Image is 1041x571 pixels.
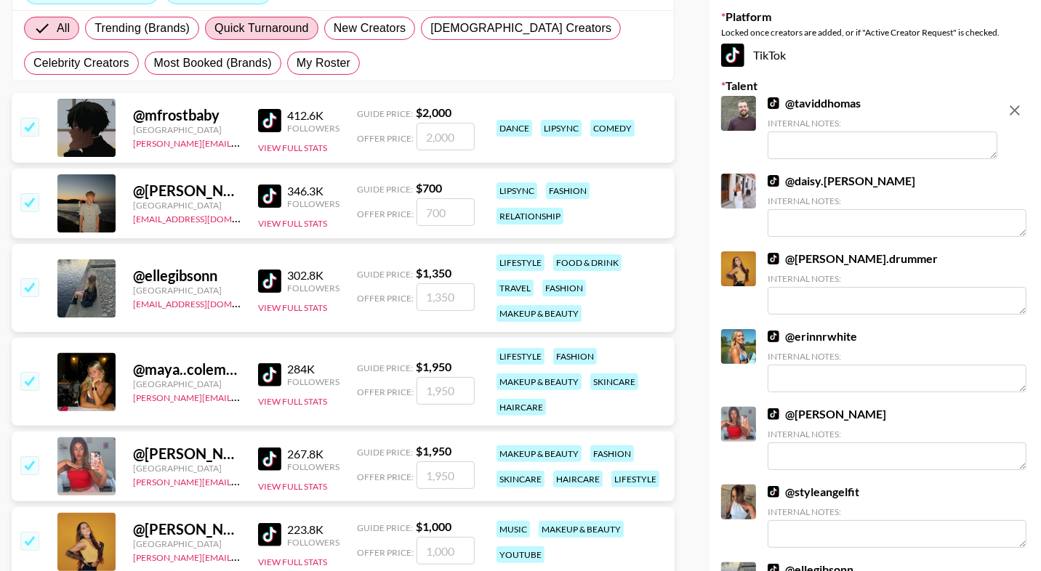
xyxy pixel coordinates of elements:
[357,471,414,482] span: Offer Price:
[133,360,241,378] div: @ maya..colemann
[258,448,281,471] img: TikTok
[497,208,563,224] div: relationship
[357,108,413,119] span: Guide Price:
[297,54,350,72] span: My Roster
[287,268,339,283] div: 302.8K
[768,407,886,421] a: @[PERSON_NAME]
[357,386,414,397] span: Offer Price:
[497,546,544,563] div: youtube
[133,520,241,538] div: @ [PERSON_NAME].drummer
[357,133,414,144] span: Offer Price:
[768,253,779,264] img: TikTok
[214,20,309,37] span: Quick Turnaround
[539,521,624,538] div: makeup & beauty
[768,195,1026,206] div: Internal Notes:
[287,376,339,387] div: Followers
[590,120,635,137] div: comedy
[133,106,241,124] div: @ mfrostbaby
[258,218,327,229] button: View Full Stats
[497,280,534,296] div: travel
[417,123,475,150] input: 2,000
[133,285,241,296] div: [GEOGRAPHIC_DATA]
[497,182,537,199] div: lipsync
[287,198,339,209] div: Followers
[768,273,1026,284] div: Internal Notes:
[430,20,611,37] span: [DEMOGRAPHIC_DATA] Creators
[287,123,339,134] div: Followers
[357,522,413,533] span: Guide Price:
[590,445,634,462] div: fashion
[497,254,544,271] div: lifestyle
[133,549,348,563] a: [PERSON_NAME][EMAIL_ADDRESS][DOMAIN_NAME]
[258,185,281,208] img: TikTok
[133,445,241,463] div: @ [PERSON_NAME]
[287,283,339,293] div: Followers
[497,521,530,538] div: music
[497,445,582,462] div: makeup & beauty
[416,360,451,373] strong: $ 1,950
[357,208,414,219] span: Offer Price:
[611,471,659,487] div: lifestyle
[768,429,1026,440] div: Internal Notes:
[721,44,1029,67] div: TikTok
[258,523,281,546] img: TikTok
[417,377,475,405] input: 1,950
[553,471,603,487] div: haircare
[133,296,279,309] a: [EMAIL_ADDRESS][DOMAIN_NAME]
[768,175,779,187] img: TikTok
[57,20,70,37] span: All
[287,184,339,198] div: 346.3K
[357,184,413,195] span: Guide Price:
[553,348,597,365] div: fashion
[133,474,417,487] a: [PERSON_NAME][EMAIL_ADDRESS][PERSON_NAME][DOMAIN_NAME]
[133,200,241,211] div: [GEOGRAPHIC_DATA]
[768,174,915,188] a: @daisy.[PERSON_NAME]
[258,270,281,293] img: TikTok
[133,211,279,224] a: [EMAIL_ADDRESS][DOMAIN_NAME]
[258,556,327,567] button: View Full Stats
[768,485,859,499] a: @styleangelfit
[95,20,190,37] span: Trending (Brands)
[721,44,744,67] img: TikTok
[417,461,475,489] input: 1,950
[768,486,779,498] img: TikTok
[721,78,1029,93] label: Talent
[416,105,451,119] strong: $ 2,000
[258,481,327,492] button: View Full Stats
[258,302,327,313] button: View Full Stats
[133,378,241,389] div: [GEOGRAPHIC_DATA]
[497,399,546,416] div: haircare
[721,27,1029,38] div: Locked once creators are added, or if "Active Creator Request" is checked.
[497,471,544,487] div: skincare
[287,447,339,461] div: 267.8K
[357,447,413,458] span: Guide Price:
[497,348,544,365] div: lifestyle
[133,463,241,474] div: [GEOGRAPHIC_DATA]
[546,182,590,199] div: fashion
[258,396,327,407] button: View Full Stats
[258,109,281,132] img: TikTok
[721,9,1029,24] label: Platform
[133,182,241,200] div: @ [PERSON_NAME].taylor07
[258,363,281,386] img: TikTok
[768,329,857,344] a: @erinnrwhite
[768,506,1026,517] div: Internal Notes:
[416,519,451,533] strong: $ 1,000
[33,54,129,72] span: Celebrity Creators
[497,120,532,137] div: dance
[497,373,582,390] div: makeup & beauty
[497,305,582,322] div: makeup & beauty
[357,547,414,558] span: Offer Price:
[542,280,586,296] div: fashion
[133,538,241,549] div: [GEOGRAPHIC_DATA]
[357,269,413,280] span: Guide Price:
[357,293,414,304] span: Offer Price:
[287,108,339,123] div: 412.6K
[334,20,406,37] span: New Creators
[133,135,348,149] a: [PERSON_NAME][EMAIL_ADDRESS][DOMAIN_NAME]
[287,537,339,548] div: Followers
[768,251,938,266] a: @[PERSON_NAME].drummer
[590,373,638,390] div: skincare
[553,254,622,271] div: food & drink
[768,96,861,110] a: @taviddhomas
